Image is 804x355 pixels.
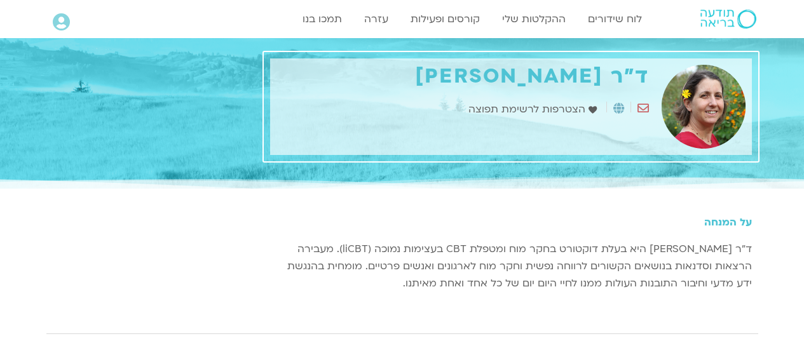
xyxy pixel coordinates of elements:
[468,101,600,118] a: הצטרפות לרשימת תפוצה
[582,7,648,31] a: לוח שידורים
[496,7,572,31] a: ההקלטות שלי
[404,7,486,31] a: קורסים ופעילות
[358,7,395,31] a: עזרה
[296,7,348,31] a: תמכו בנו
[468,101,589,118] span: הצטרפות לרשימת תפוצה
[270,241,752,292] p: ד״ר [PERSON_NAME] היא בעלת דוקטורט בחקר מוח ומטפלת CBT בעצימות נמוכה (liCBT). מעבירה הרצאות וסדנא...
[276,65,649,88] h1: ד"ר [PERSON_NAME]
[700,10,756,29] img: תודעה בריאה
[270,217,752,228] h5: על המנחה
